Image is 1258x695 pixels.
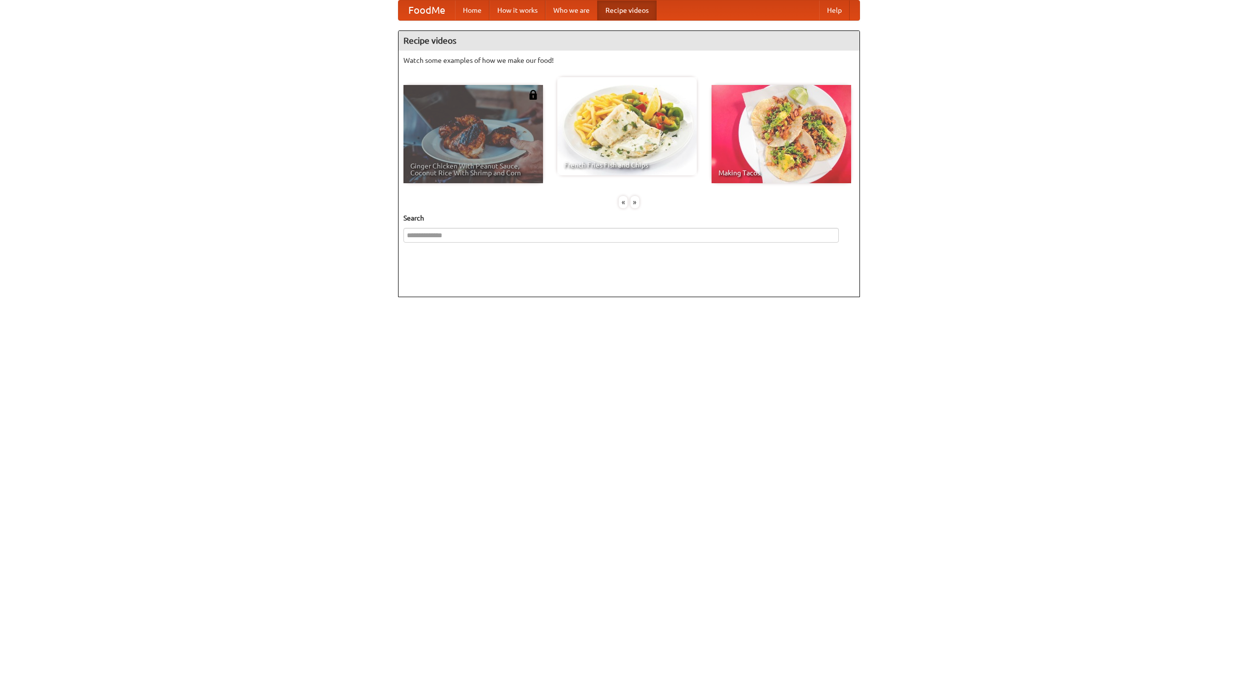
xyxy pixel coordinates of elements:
span: French Fries Fish and Chips [564,162,690,168]
h4: Recipe videos [399,31,859,51]
div: » [630,196,639,208]
a: Recipe videos [598,0,657,20]
h5: Search [403,213,855,223]
img: 483408.png [528,90,538,100]
a: Who we are [545,0,598,20]
span: Making Tacos [718,169,844,176]
a: Home [455,0,489,20]
a: French Fries Fish and Chips [557,77,697,175]
a: How it works [489,0,545,20]
a: FoodMe [399,0,455,20]
a: Making Tacos [712,85,851,183]
p: Watch some examples of how we make our food! [403,56,855,65]
a: Help [819,0,850,20]
div: « [619,196,628,208]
